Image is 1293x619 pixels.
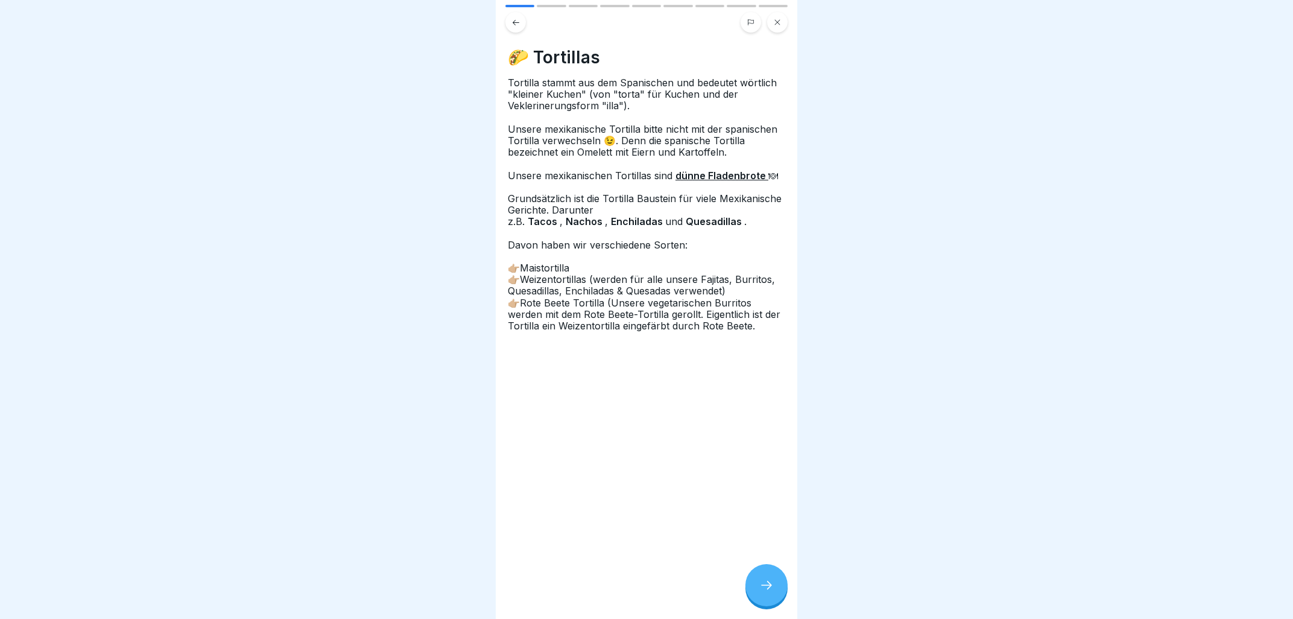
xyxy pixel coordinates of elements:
span: 👉🏼Maistortilla [508,262,572,274]
strong: Enchiladas [611,215,665,227]
strong: Tacos [528,215,560,227]
h4: 🌮 Tortillas [508,47,785,68]
span: 🍽 [768,170,781,182]
span: Grundsätzlich ist die Tortilla Baustein für viele Mexikanische Gerichte. Darunter z.B. [508,192,782,227]
span: Unsere mexikanische Tortilla bitte nicht mit der spanischen Tortilla verwechseln 😉. Denn die span... [508,123,777,158]
span: Unsere mexikanischen Tortillas sind [508,170,675,182]
span: . [744,215,750,227]
strong: dünne Fladenbrote [675,170,768,182]
span: und [665,215,686,227]
span: 👉🏼Rote Beete Tortilla (Unsere vegetarischen Burritos werden mit dem Rote Beete-Tortilla gerollt. ... [508,297,780,332]
span: Tortilla stammt aus dem Spanischen und bedeutet wörtlich "kleiner Kuchen" (von "torta" für Kuchen... [508,77,777,112]
strong: Nachos [566,215,605,227]
strong: Quesadillas [686,215,744,227]
span: , [560,215,566,227]
span: 👉🏼Weizentortillas (werden für alle unsere Fajitas, Burritos, Quesadillas, Enchiladas & Quesadas v... [508,273,775,297]
span: , [605,215,611,227]
span: Davon haben wir verschiedene Sorten: [508,239,691,251]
